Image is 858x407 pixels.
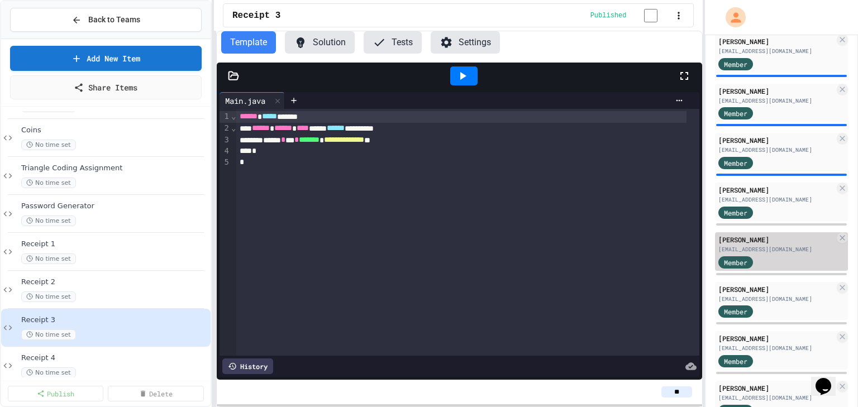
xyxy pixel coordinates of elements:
span: Member [724,208,747,218]
div: [PERSON_NAME] [718,383,835,393]
div: 3 [220,135,231,146]
button: Solution [285,31,355,54]
div: [PERSON_NAME] [718,36,835,46]
div: History [222,358,273,374]
div: Main.java [220,95,271,107]
span: No time set [21,291,76,302]
div: [PERSON_NAME] [718,284,835,294]
span: Receipt 3 [232,9,280,22]
div: [EMAIL_ADDRESS][DOMAIN_NAME] [718,47,835,55]
a: Delete [108,386,203,401]
div: [PERSON_NAME] [718,234,835,245]
span: No time set [21,367,76,378]
span: Member [724,108,747,118]
div: 4 [220,146,231,157]
input: publish toggle [631,9,671,22]
span: No time set [21,329,76,340]
div: [EMAIL_ADDRESS][DOMAIN_NAME] [718,295,835,303]
span: No time set [21,253,76,264]
span: Member [724,59,747,69]
div: [PERSON_NAME] [718,86,835,96]
span: Member [724,307,747,317]
div: [PERSON_NAME] [718,135,835,145]
span: No time set [21,140,76,150]
a: Publish [8,386,103,401]
a: Share Items [10,75,202,99]
div: [EMAIL_ADDRESS][DOMAIN_NAME] [718,146,835,154]
iframe: chat widget [811,362,847,396]
div: [EMAIL_ADDRESS][DOMAIN_NAME] [718,97,835,105]
span: Receipt 1 [21,240,208,249]
span: Member [724,257,747,267]
span: Password Generator [21,202,208,211]
span: No time set [21,216,76,226]
span: Published [590,11,627,20]
div: My Account [714,4,749,30]
div: 2 [220,123,231,135]
span: Receipt 3 [21,315,208,325]
div: [EMAIL_ADDRESS][DOMAIN_NAME] [718,344,835,352]
span: Member [724,356,747,366]
div: Main.java [220,92,285,109]
div: [EMAIL_ADDRESS][DOMAIN_NAME] [718,245,835,253]
button: Settings [431,31,500,54]
div: 5 [220,157,231,168]
span: Triangle Coding Assignment [21,164,208,173]
span: Member [724,158,747,168]
div: Content is published and visible to students [590,8,671,22]
span: Receipt 4 [21,353,208,363]
button: Back to Teams [10,8,202,32]
span: No time set [21,178,76,188]
a: Add New Item [10,46,202,71]
span: Fold line [231,112,236,121]
button: Template [221,31,276,54]
span: Coins [21,126,208,135]
span: Fold line [231,123,236,132]
div: [PERSON_NAME] [718,185,835,195]
div: [PERSON_NAME] [718,333,835,343]
span: Back to Teams [88,14,140,26]
div: [EMAIL_ADDRESS][DOMAIN_NAME] [718,195,835,204]
button: Tests [364,31,422,54]
div: 1 [220,111,231,123]
div: [EMAIL_ADDRESS][DOMAIN_NAME] [718,394,835,402]
span: Receipt 2 [21,277,208,287]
